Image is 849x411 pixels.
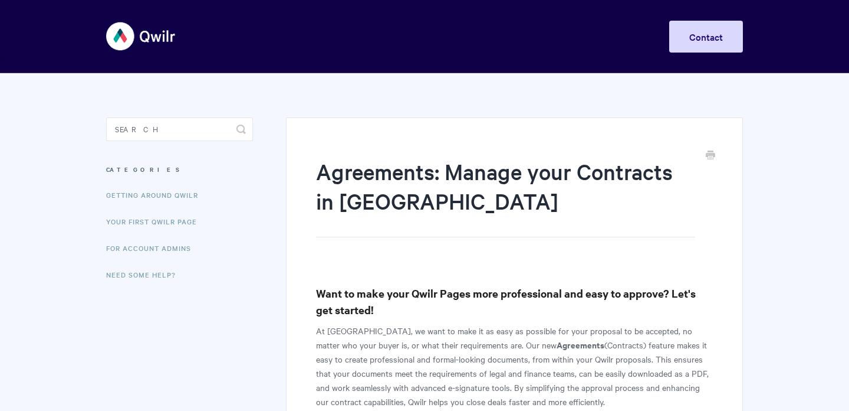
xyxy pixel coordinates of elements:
[316,324,713,409] p: At [GEOGRAPHIC_DATA], we want to make it as easy as possible for your proposal to be accepted, no...
[106,159,253,180] h3: Categories
[669,21,743,53] a: Contact
[557,338,604,351] b: Agreements
[106,210,206,233] a: Your First Qwilr Page
[316,156,695,237] h1: Agreements: Manage your Contracts in [GEOGRAPHIC_DATA]
[106,263,185,286] a: Need Some Help?
[106,183,207,207] a: Getting Around Qwilr
[106,236,200,260] a: For Account Admins
[706,149,715,162] a: Print this Article
[106,118,253,141] input: Search
[106,14,176,58] img: Qwilr Help Center
[316,285,713,318] h3: Want to make your Qwilr Pages more professional and easy to approve? Let's get started!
